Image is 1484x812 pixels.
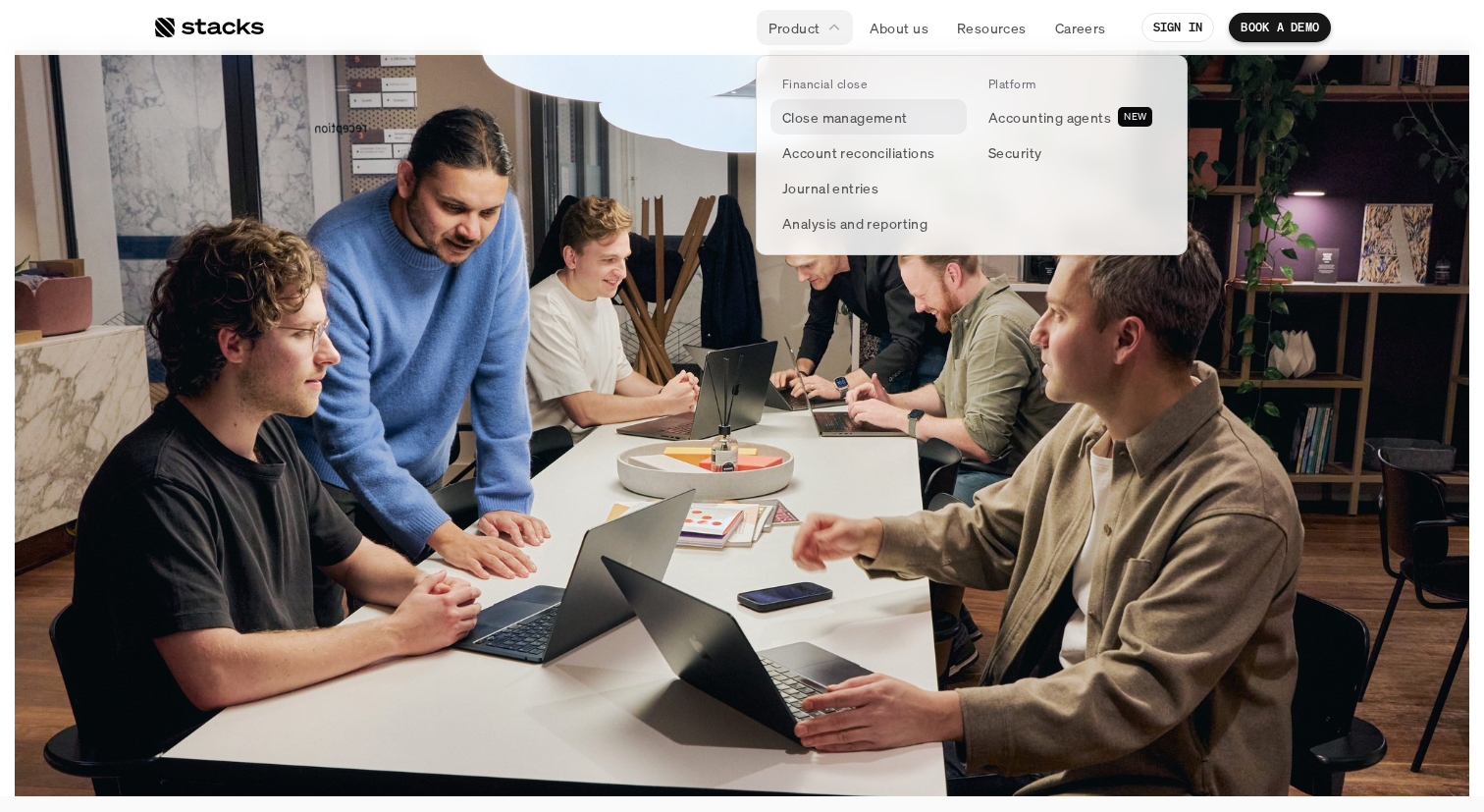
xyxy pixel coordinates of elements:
a: Accounting agentsNEW [977,99,1173,135]
p: Close management [782,107,908,128]
p: BOOK A DEMO [1241,21,1319,34]
p: About us [870,18,928,38]
p: SIGN IN [1153,21,1203,34]
a: Careers [1043,10,1118,45]
p: Journal entries [782,178,878,198]
p: Financial close [782,78,867,91]
h2: NEW [1124,111,1146,123]
a: About us [858,10,940,45]
a: BOOK A DEMO [1229,13,1331,42]
a: Account reconciliations [770,135,967,170]
p: Accounting agents [988,107,1111,128]
a: Resources [945,10,1038,45]
p: Careers [1055,18,1106,38]
a: SIGN IN [1141,13,1215,42]
a: Journal entries [770,170,967,205]
a: Close management [770,99,967,135]
p: Account reconciliations [782,142,935,163]
p: Analysis and reporting [782,213,927,234]
p: Platform [988,78,1036,91]
p: Product [768,18,821,38]
p: Security [988,142,1041,163]
p: Resources [957,18,1027,38]
a: Security [977,135,1173,170]
a: Analysis and reporting [770,205,967,241]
